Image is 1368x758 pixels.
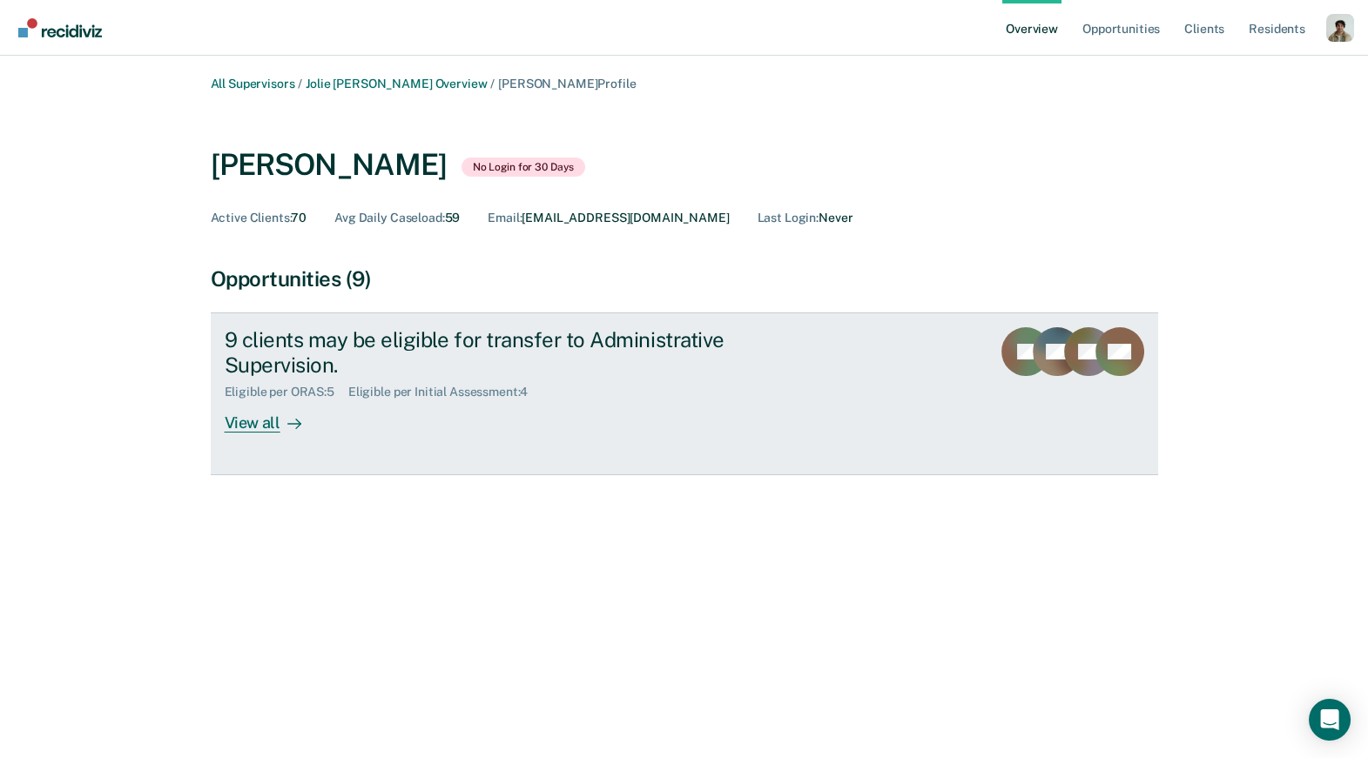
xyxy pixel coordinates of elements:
img: Recidiviz [18,18,102,37]
div: 70 [211,211,307,225]
a: All Supervisors [211,77,295,91]
div: [EMAIL_ADDRESS][DOMAIN_NAME] [488,211,729,225]
div: Opportunities (9) [211,266,1158,292]
div: Eligible per Initial Assessment : 4 [348,385,542,399]
span: Last Login : [758,211,819,225]
div: Open Intercom Messenger [1309,699,1351,741]
a: Jolie [PERSON_NAME] Overview [306,77,487,91]
div: Never [758,211,853,225]
span: / [487,77,498,91]
button: Profile dropdown button [1326,14,1354,42]
div: 9 clients may be eligible for transfer to Administrative Supervision. [225,327,836,378]
div: Eligible per ORAS : 5 [225,385,348,399]
span: Avg Daily Caseload : [334,211,444,225]
div: View all [225,399,322,433]
span: / [294,77,306,91]
div: [PERSON_NAME] [211,147,448,183]
div: 59 [334,211,460,225]
span: [PERSON_NAME] Profile [498,77,636,91]
span: No Login for 30 Days [462,158,586,177]
a: 9 clients may be eligible for transfer to Administrative Supervision.Eligible per ORAS:5Eligible ... [211,312,1158,475]
span: Active Clients : [211,211,292,225]
span: Email : [488,211,522,225]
